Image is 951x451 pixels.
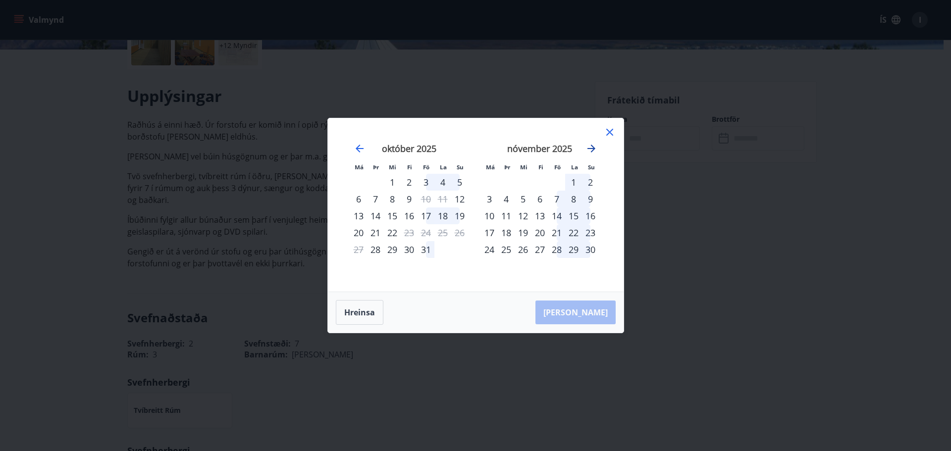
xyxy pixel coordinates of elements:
[354,143,366,154] div: Move backward to switch to the previous month.
[401,174,418,191] div: 2
[548,224,565,241] div: 21
[336,300,383,325] button: Hreinsa
[515,241,531,258] td: Choose miðvikudagur, 26. nóvember 2025 as your check-in date. It’s available.
[548,224,565,241] td: Choose föstudagur, 21. nóvember 2025 as your check-in date. It’s available.
[367,241,384,258] td: Choose þriðjudagur, 28. október 2025 as your check-in date. It’s available.
[355,163,364,171] small: Má
[384,191,401,207] div: 8
[451,191,468,207] div: Aðeins innritun í boði
[418,224,434,241] td: Not available. föstudagur, 24. október 2025
[350,207,367,224] div: 13
[515,207,531,224] td: Choose miðvikudagur, 12. nóvember 2025 as your check-in date. It’s available.
[401,207,418,224] td: Choose fimmtudagur, 16. október 2025 as your check-in date. It’s available.
[531,241,548,258] td: Choose fimmtudagur, 27. nóvember 2025 as your check-in date. It’s available.
[498,241,515,258] div: 25
[367,207,384,224] div: 14
[384,207,401,224] td: Choose miðvikudagur, 15. október 2025 as your check-in date. It’s available.
[548,241,565,258] div: 28
[401,174,418,191] td: Choose fimmtudagur, 2. október 2025 as your check-in date. It’s available.
[582,174,599,191] div: 2
[582,191,599,207] div: 9
[498,207,515,224] td: Choose þriðjudagur, 11. nóvember 2025 as your check-in date. It’s available.
[531,191,548,207] td: Choose fimmtudagur, 6. nóvember 2025 as your check-in date. It’s available.
[367,241,384,258] div: Aðeins innritun í boði
[440,163,447,171] small: La
[515,191,531,207] div: 5
[451,191,468,207] td: Choose sunnudagur, 12. október 2025 as your check-in date. It’s available.
[350,207,367,224] td: Choose mánudagur, 13. október 2025 as your check-in date. It’s available.
[481,191,498,207] div: 3
[515,241,531,258] div: 26
[457,163,464,171] small: Su
[401,224,418,241] td: Not available. fimmtudagur, 23. október 2025
[588,163,595,171] small: Su
[531,191,548,207] div: 6
[481,207,498,224] div: 10
[384,191,401,207] td: Choose miðvikudagur, 8. október 2025 as your check-in date. It’s available.
[401,191,418,207] div: 9
[486,163,495,171] small: Má
[531,207,548,224] div: 13
[582,174,599,191] td: Choose sunnudagur, 2. nóvember 2025 as your check-in date. It’s available.
[451,207,468,224] td: Choose sunnudagur, 19. október 2025 as your check-in date. It’s available.
[451,207,468,224] div: 19
[498,224,515,241] div: 18
[585,143,597,154] div: Move forward to switch to the next month.
[384,241,401,258] td: Choose miðvikudagur, 29. október 2025 as your check-in date. It’s available.
[582,207,599,224] td: Choose sunnudagur, 16. nóvember 2025 as your check-in date. It’s available.
[538,163,543,171] small: Fi
[548,207,565,224] td: Choose föstudagur, 14. nóvember 2025 as your check-in date. It’s available.
[382,143,436,154] strong: október 2025
[498,191,515,207] div: 4
[384,241,401,258] div: 29
[418,241,434,258] div: 31
[367,224,384,241] div: 21
[340,130,612,280] div: Calendar
[582,191,599,207] td: Choose sunnudagur, 9. nóvember 2025 as your check-in date. It’s available.
[504,163,510,171] small: Þr
[481,241,498,258] td: Choose mánudagur, 24. nóvember 2025 as your check-in date. It’s available.
[582,241,599,258] td: Choose sunnudagur, 30. nóvember 2025 as your check-in date. It’s available.
[498,224,515,241] td: Choose þriðjudagur, 18. nóvember 2025 as your check-in date. It’s available.
[384,174,401,191] td: Choose miðvikudagur, 1. október 2025 as your check-in date. It’s available.
[565,241,582,258] td: Choose laugardagur, 29. nóvember 2025 as your check-in date. It’s available.
[367,224,384,241] td: Choose þriðjudagur, 21. október 2025 as your check-in date. It’s available.
[548,207,565,224] div: 14
[401,207,418,224] div: 16
[418,207,434,224] td: Choose föstudagur, 17. október 2025 as your check-in date. It’s available.
[451,224,468,241] td: Not available. sunnudagur, 26. október 2025
[481,224,498,241] td: Choose mánudagur, 17. nóvember 2025 as your check-in date. It’s available.
[515,191,531,207] td: Choose miðvikudagur, 5. nóvember 2025 as your check-in date. It’s available.
[582,224,599,241] td: Choose sunnudagur, 23. nóvember 2025 as your check-in date. It’s available.
[434,224,451,241] td: Not available. laugardagur, 25. október 2025
[434,207,451,224] td: Choose laugardagur, 18. október 2025 as your check-in date. It’s available.
[548,241,565,258] td: Choose föstudagur, 28. nóvember 2025 as your check-in date. It’s available.
[434,174,451,191] td: Choose laugardagur, 4. október 2025 as your check-in date. It’s available.
[350,191,367,207] td: Choose mánudagur, 6. október 2025 as your check-in date. It’s available.
[350,241,367,258] td: Not available. mánudagur, 27. október 2025
[498,191,515,207] td: Choose þriðjudagur, 4. nóvember 2025 as your check-in date. It’s available.
[407,163,412,171] small: Fi
[565,191,582,207] div: 8
[582,241,599,258] div: 30
[520,163,528,171] small: Mi
[384,174,401,191] div: 1
[451,174,468,191] div: 5
[384,224,401,241] div: 22
[434,191,451,207] td: Not available. laugardagur, 11. október 2025
[423,163,429,171] small: Fö
[350,191,367,207] div: 6
[565,174,582,191] td: Choose laugardagur, 1. nóvember 2025 as your check-in date. It’s available.
[565,174,582,191] div: 1
[401,241,418,258] td: Choose fimmtudagur, 30. október 2025 as your check-in date. It’s available.
[565,224,582,241] td: Choose laugardagur, 22. nóvember 2025 as your check-in date. It’s available.
[481,224,498,241] div: 17
[350,224,367,241] td: Choose mánudagur, 20. október 2025 as your check-in date. It’s available.
[498,241,515,258] td: Choose þriðjudagur, 25. nóvember 2025 as your check-in date. It’s available.
[418,241,434,258] td: Choose föstudagur, 31. október 2025 as your check-in date. It’s available.
[418,174,434,191] div: 3
[531,224,548,241] div: 20
[531,207,548,224] td: Choose fimmtudagur, 13. nóvember 2025 as your check-in date. It’s available.
[565,224,582,241] div: 22
[498,207,515,224] div: 11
